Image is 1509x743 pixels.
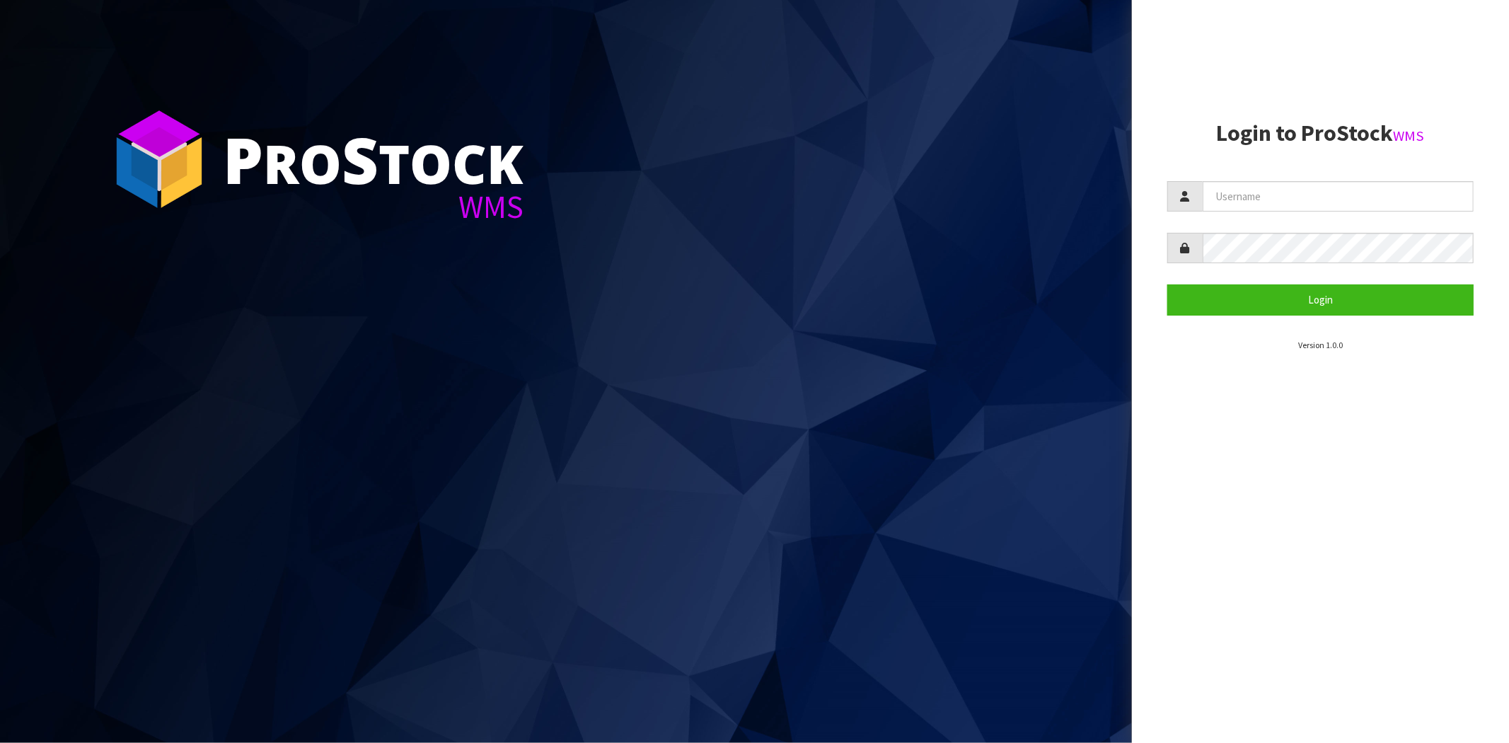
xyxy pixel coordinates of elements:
input: Username [1203,181,1474,212]
small: WMS [1393,127,1424,145]
button: Login [1167,284,1474,315]
h2: Login to ProStock [1167,121,1474,146]
span: S [342,116,378,202]
span: P [223,116,263,202]
img: ProStock Cube [106,106,212,212]
div: ro tock [223,127,524,191]
small: Version 1.0.0 [1298,340,1343,350]
div: WMS [223,191,524,223]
